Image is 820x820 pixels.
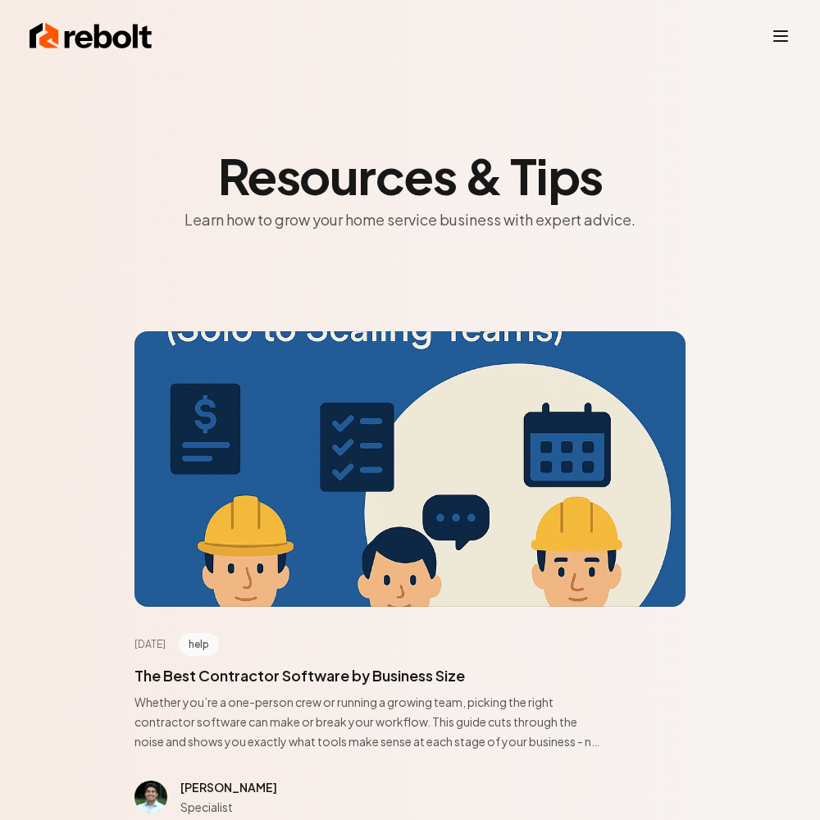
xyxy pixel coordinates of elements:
a: The Best Contractor Software by Business Size [134,666,465,685]
p: Learn how to grow your home service business with expert advice. [134,207,686,233]
h2: Resources & Tips [134,151,686,200]
span: help [179,633,219,656]
img: Rebolt Logo [30,20,153,52]
span: [PERSON_NAME] [180,780,277,795]
button: Toggle mobile menu [771,26,790,46]
time: [DATE] [134,638,166,651]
